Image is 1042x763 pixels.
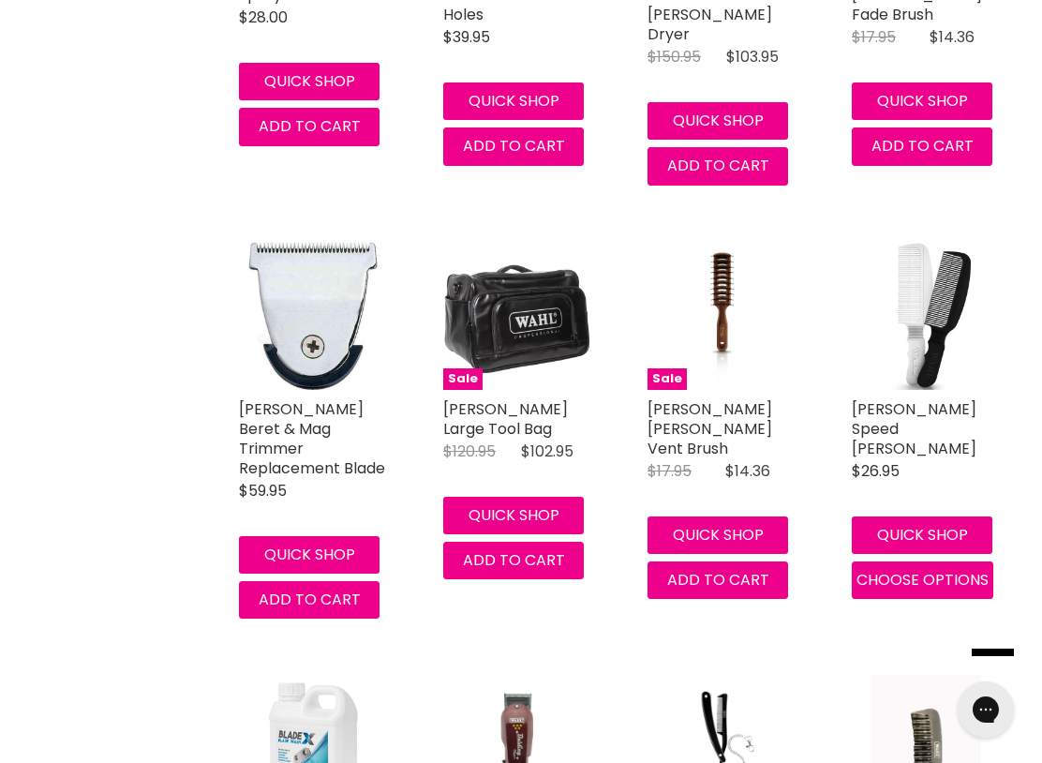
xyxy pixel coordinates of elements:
button: Add to cart [443,127,584,165]
button: Quick shop [648,102,788,140]
a: Wahl Large Tool Bag Wahl Large Tool Bag Sale [443,242,591,390]
span: Add to cart [667,569,769,591]
span: Add to cart [667,155,769,176]
button: Quick shop [852,516,992,554]
button: Quick shop [648,516,788,554]
a: Wahl Speed Combs Wahl Speed Combs [852,242,1000,390]
span: $26.95 [852,460,900,482]
span: Sale [648,368,687,390]
button: Add to cart [443,542,584,579]
iframe: Gorgias live chat messenger [948,675,1023,744]
span: Choose options [856,569,989,591]
a: [PERSON_NAME] Speed [PERSON_NAME] [852,398,976,459]
span: Add to cart [259,115,361,137]
span: $103.95 [726,46,779,67]
span: $150.95 [648,46,701,67]
a: [PERSON_NAME] Large Tool Bag [443,398,568,440]
button: Add to cart [648,147,788,185]
button: Add to cart [239,581,380,619]
img: Wahl Beret & Mag Trimmer Replacement Blade [239,242,387,390]
span: $102.95 [521,441,573,462]
img: Wahl Barber Vent Brush [672,242,770,390]
button: Quick shop [239,536,380,574]
span: $17.95 [852,26,896,48]
span: $120.95 [443,441,496,462]
a: Wahl Barber Vent Brush Sale [648,242,796,390]
img: Wahl Large Tool Bag [443,242,591,390]
button: Quick shop [239,63,380,100]
span: Add to cart [259,589,361,610]
span: $59.95 [239,480,287,501]
span: Add to cart [871,135,974,157]
button: Quick shop [852,82,992,120]
span: $14.36 [725,460,770,482]
button: Add to cart [239,108,380,145]
button: Add to cart [852,127,992,165]
button: Quick shop [443,82,584,120]
span: $28.00 [239,7,288,28]
span: Sale [443,368,483,390]
a: [PERSON_NAME] Beret & Mag Trimmer Replacement Blade [239,398,385,479]
button: Quick shop [443,497,584,534]
span: Add to cart [463,135,565,157]
span: $14.36 [930,26,975,48]
span: Add to cart [463,549,565,571]
button: Add to cart [648,561,788,599]
span: $39.95 [443,26,490,48]
img: Wahl Speed Combs [852,242,1000,390]
button: Choose options [852,561,993,599]
span: $17.95 [648,460,692,482]
a: [PERSON_NAME] [PERSON_NAME] Vent Brush [648,398,772,459]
